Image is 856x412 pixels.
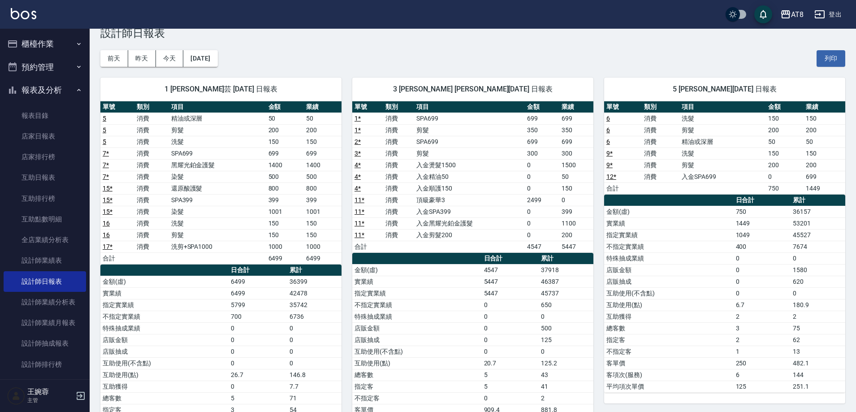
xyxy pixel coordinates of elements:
[525,124,559,136] td: 350
[482,322,539,334] td: 0
[766,113,804,124] td: 150
[100,334,229,346] td: 店販金額
[169,171,266,182] td: 染髮
[734,229,791,241] td: 1049
[482,276,539,287] td: 5447
[4,32,86,56] button: 櫃檯作業
[482,264,539,276] td: 4547
[604,276,734,287] td: 店販抽成
[791,357,845,369] td: 482.1
[352,264,482,276] td: 金額(虛)
[27,387,73,396] h5: 王婉蓉
[604,264,734,276] td: 店販金額
[100,322,229,334] td: 特殊抽成業績
[559,217,593,229] td: 1100
[559,101,593,113] th: 業績
[539,346,593,357] td: 0
[169,124,266,136] td: 剪髮
[266,136,304,147] td: 150
[169,217,266,229] td: 洗髮
[304,136,342,147] td: 150
[604,195,845,393] table: a dense table
[766,101,804,113] th: 金額
[287,346,342,357] td: 0
[287,334,342,346] td: 0
[414,101,525,113] th: 項目
[134,147,169,159] td: 消費
[754,5,772,23] button: save
[4,271,86,292] a: 設計師日報表
[791,311,845,322] td: 2
[134,124,169,136] td: 消費
[559,171,593,182] td: 50
[134,241,169,252] td: 消費
[642,113,679,124] td: 消費
[383,147,414,159] td: 消費
[4,312,86,333] a: 設計師業績月報表
[615,85,834,94] span: 5 [PERSON_NAME][DATE] 日報表
[734,369,791,381] td: 6
[734,299,791,311] td: 6.7
[4,230,86,250] a: 全店業績分析表
[266,206,304,217] td: 1001
[103,115,106,122] a: 5
[766,182,804,194] td: 750
[128,50,156,67] button: 昨天
[525,229,559,241] td: 0
[734,206,791,217] td: 750
[604,357,734,369] td: 客單價
[482,334,539,346] td: 0
[266,217,304,229] td: 150
[304,124,342,136] td: 200
[183,50,217,67] button: [DATE]
[304,182,342,194] td: 800
[352,381,482,392] td: 指定客
[383,217,414,229] td: 消費
[642,136,679,147] td: 消費
[734,346,791,357] td: 1
[304,206,342,217] td: 1001
[791,322,845,334] td: 75
[525,101,559,113] th: 金額
[4,167,86,188] a: 互助日報表
[383,182,414,194] td: 消費
[559,241,593,252] td: 5447
[604,334,734,346] td: 指定客
[642,124,679,136] td: 消費
[100,311,229,322] td: 不指定實業績
[539,287,593,299] td: 45737
[266,182,304,194] td: 800
[229,381,287,392] td: 0
[229,276,287,287] td: 6499
[734,322,791,334] td: 3
[604,346,734,357] td: 不指定客
[791,217,845,229] td: 53201
[134,206,169,217] td: 消費
[559,113,593,124] td: 699
[169,147,266,159] td: SPA699
[734,264,791,276] td: 0
[304,217,342,229] td: 150
[414,124,525,136] td: 剪髮
[100,381,229,392] td: 互助獲得
[525,171,559,182] td: 0
[134,136,169,147] td: 消費
[766,159,804,171] td: 200
[352,369,482,381] td: 總客數
[304,147,342,159] td: 699
[414,182,525,194] td: 入金順護150
[559,124,593,136] td: 350
[304,194,342,206] td: 399
[134,182,169,194] td: 消費
[804,113,845,124] td: 150
[642,147,679,159] td: 消費
[791,241,845,252] td: 7674
[791,264,845,276] td: 1580
[266,124,304,136] td: 200
[7,387,25,405] img: Person
[766,147,804,159] td: 150
[791,9,804,20] div: AT8
[804,147,845,159] td: 150
[156,50,184,67] button: 今天
[352,311,482,322] td: 特殊抽成業績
